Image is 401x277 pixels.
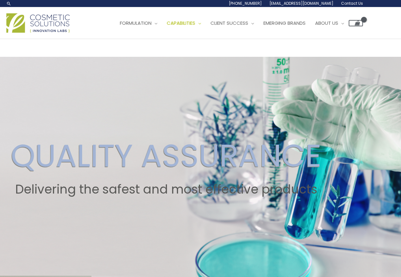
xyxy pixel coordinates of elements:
[259,14,310,33] a: Emerging Brands
[11,182,321,197] h2: Delivering the safest and most effective products
[229,1,262,6] span: [PHONE_NUMBER]
[349,20,363,26] a: View Shopping Cart, empty
[206,14,259,33] a: Client Success
[263,20,306,26] span: Emerging Brands
[269,1,333,6] span: [EMAIL_ADDRESS][DOMAIN_NAME]
[210,20,248,26] span: Client Success
[315,20,338,26] span: About Us
[341,1,363,6] span: Contact Us
[110,14,363,33] nav: Site Navigation
[162,14,206,33] a: Capabilities
[6,13,70,33] img: Cosmetic Solutions Logo
[167,20,195,26] span: Capabilities
[6,1,11,6] a: Search icon link
[310,14,349,33] a: About Us
[115,14,162,33] a: Formulation
[120,20,152,26] span: Formulation
[11,137,321,175] h2: QUALITY ASSURANCE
